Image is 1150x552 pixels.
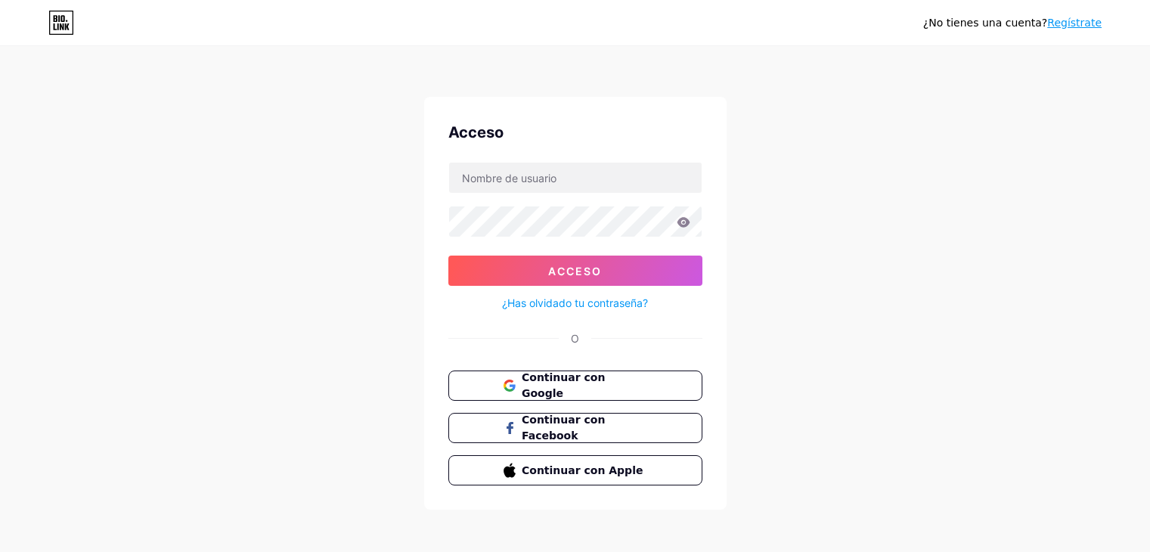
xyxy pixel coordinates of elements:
[448,371,702,401] button: Continuar con Google
[522,414,605,442] font: Continuar con Facebook
[548,265,602,278] font: Acceso
[449,163,702,193] input: Nombre de usuario
[448,123,504,141] font: Acceso
[448,256,702,286] button: Acceso
[502,295,648,311] a: ¿Has olvidado tu contraseña?
[571,332,579,345] font: O
[522,464,643,476] font: Continuar con Apple
[923,17,1047,29] font: ¿No tienes una cuenta?
[502,296,648,309] font: ¿Has olvidado tu contraseña?
[1047,17,1102,29] a: Regístrate
[448,455,702,485] button: Continuar con Apple
[448,413,702,443] button: Continuar con Facebook
[522,371,605,399] font: Continuar con Google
